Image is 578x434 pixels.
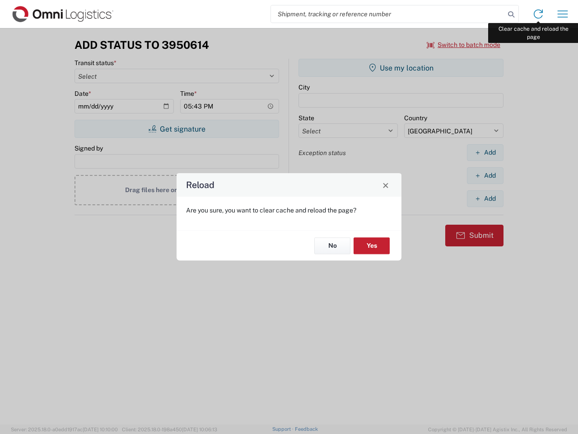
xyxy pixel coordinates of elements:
p: Are you sure, you want to clear cache and reload the page? [186,206,392,214]
input: Shipment, tracking or reference number [271,5,505,23]
button: Close [379,179,392,191]
h4: Reload [186,179,214,192]
button: No [314,237,350,254]
button: Yes [354,237,390,254]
